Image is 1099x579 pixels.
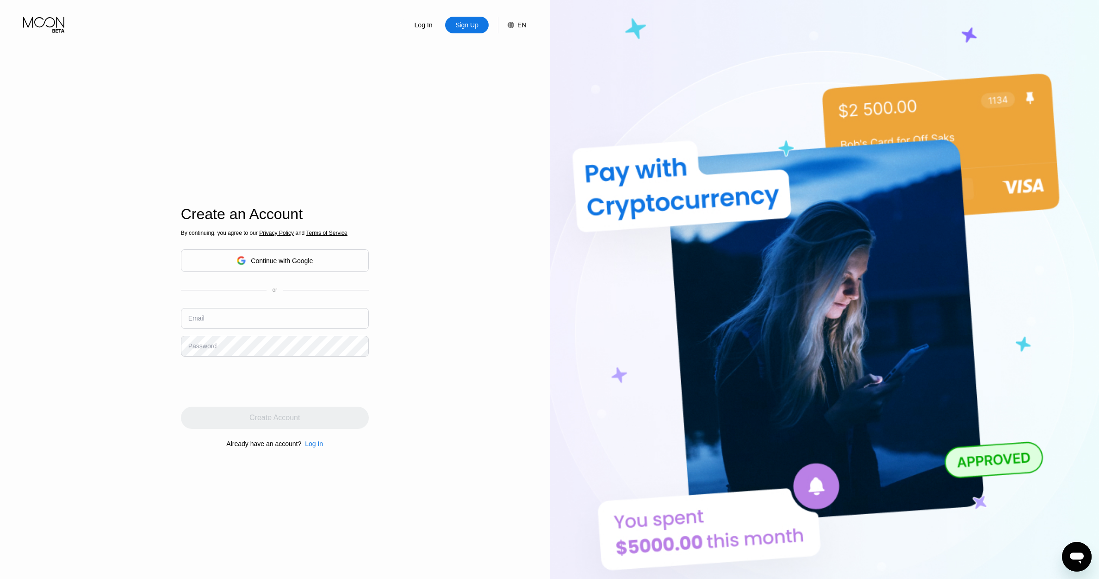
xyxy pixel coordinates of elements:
[305,440,323,447] div: Log In
[445,17,489,33] div: Sign Up
[226,440,301,447] div: Already have an account?
[1062,542,1092,572] iframe: Кнопка запуска окна обмена сообщениями
[294,230,306,236] span: and
[181,206,369,223] div: Create an Account
[402,17,445,33] div: Log In
[517,21,526,29] div: EN
[498,17,526,33] div: EN
[181,230,369,236] div: By continuing, you agree to our
[301,440,323,447] div: Log In
[181,249,369,272] div: Continue with Google
[306,230,347,236] span: Terms of Service
[188,315,205,322] div: Email
[188,342,217,350] div: Password
[414,20,434,30] div: Log In
[272,287,277,293] div: or
[454,20,479,30] div: Sign Up
[251,257,313,264] div: Continue with Google
[181,364,322,400] iframe: reCAPTCHA
[259,230,294,236] span: Privacy Policy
